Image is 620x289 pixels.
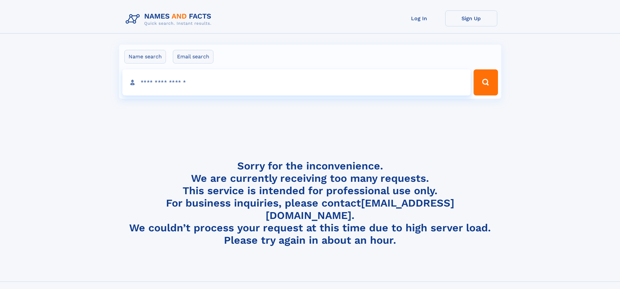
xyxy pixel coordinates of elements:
[474,69,498,95] button: Search Button
[393,10,445,26] a: Log In
[173,50,214,64] label: Email search
[266,197,454,222] a: [EMAIL_ADDRESS][DOMAIN_NAME]
[445,10,497,26] a: Sign Up
[123,10,217,28] img: Logo Names and Facts
[124,50,166,64] label: Name search
[123,160,497,247] h4: Sorry for the inconvenience. We are currently receiving too many requests. This service is intend...
[122,69,471,95] input: search input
